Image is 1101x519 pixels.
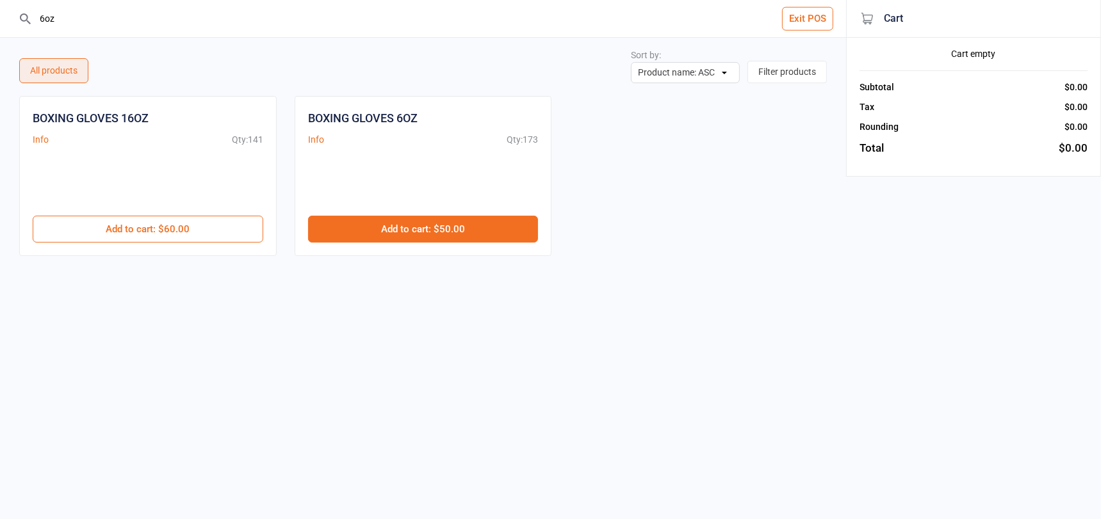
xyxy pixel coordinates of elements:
div: Qty: 141 [232,133,263,147]
label: Sort by: [631,50,661,60]
button: Info [308,133,324,147]
div: Qty: 173 [507,133,538,147]
div: Total [860,140,884,157]
div: $0.00 [1064,120,1088,134]
div: BOXING GLOVES 6OZ [308,109,418,127]
div: $0.00 [1064,100,1088,114]
div: Subtotal [860,81,894,94]
button: Add to cart: $50.00 [308,216,539,243]
div: Cart empty [860,47,1088,61]
div: $0.00 [1059,140,1088,157]
button: Filter products [747,61,827,83]
div: All products [19,58,88,83]
div: BOXING GLOVES 16OZ [33,109,149,127]
button: Exit POS [782,7,833,31]
div: Rounding [860,120,899,134]
button: Add to cart: $60.00 [33,216,263,243]
div: Tax [860,100,874,114]
button: Info [33,133,49,147]
div: $0.00 [1064,81,1088,94]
